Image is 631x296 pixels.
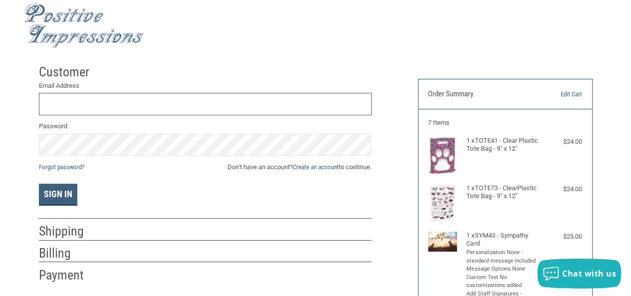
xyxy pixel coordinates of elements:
label: Password [39,121,372,131]
h4: 1 x TOTE41 - Clear Plastic Tote Bag - 9" x 12" [466,137,541,153]
button: Sign In [39,184,77,206]
h2: Shipping [39,223,97,240]
a: Create an account [293,163,339,171]
a: Edit Cart [533,89,582,99]
a: Forgot password? [39,163,84,171]
li: Personalization None - standard message included [466,249,541,265]
h4: 1 x TOTE73 - ClearPlastic Tote Bag - 9" x 12" [466,184,541,201]
div: $24.00 [544,137,582,147]
li: Message Options None [466,265,541,274]
h3: 7 Items [428,119,582,127]
img: Positive Impressions [24,3,144,48]
li: Custom Text No customizations added [466,274,541,290]
span: Don’t have an account? to continue. [227,162,372,172]
h3: Order Summary [428,89,533,99]
h2: Customer [39,64,97,80]
div: $25.00 [544,232,582,242]
span: Chat with us [562,268,616,279]
h2: Payment [39,267,97,284]
h2: Billing [39,245,97,262]
h4: 1 x SYM43 - Sympathy Card [466,232,541,248]
div: $24.00 [544,184,582,194]
label: Email Address [39,81,372,91]
button: Chat with us [537,259,621,289]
